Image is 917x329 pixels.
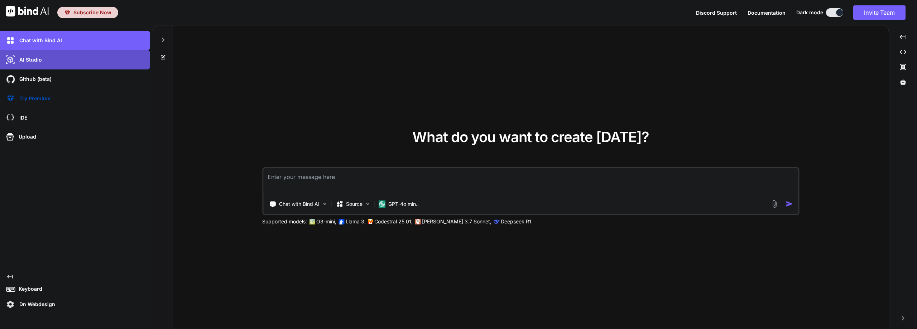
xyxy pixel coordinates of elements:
p: O3-mini, [316,218,336,225]
span: Discord Support [696,10,737,16]
img: Llama2 [339,219,344,224]
img: GPT-4 [309,219,315,224]
span: Dark mode [796,9,823,16]
img: premium [4,92,16,105]
p: Chat with Bind AI [16,37,62,44]
img: Mistral-AI [368,219,373,224]
p: Upload [16,133,36,140]
span: Documentation [748,10,786,16]
img: darkAi-studio [4,54,16,66]
button: Documentation [748,9,786,16]
img: Bind AI [6,6,49,16]
p: AI Studio [16,56,42,63]
img: githubDark [4,73,16,85]
span: What do you want to create [DATE]? [412,128,649,146]
img: Pick Models [365,201,371,207]
p: Chat with Bind AI [279,200,320,208]
p: Try Premium [16,95,51,102]
p: Deepseek R1 [501,218,531,225]
button: Discord Support [696,9,737,16]
p: Dn Webdesign [16,301,55,308]
span: Subscribe Now [73,9,111,16]
button: premiumSubscribe Now [57,7,118,18]
p: Keyboard [16,285,42,292]
p: Supported models: [262,218,307,225]
img: premium [64,9,71,16]
p: IDE [16,114,27,121]
img: settings [4,298,16,310]
img: cloudideIcon [4,112,16,124]
img: icon [786,200,793,208]
p: [PERSON_NAME] 3.7 Sonnet, [422,218,491,225]
img: claude [494,219,499,224]
p: Llama 3, [346,218,366,225]
img: darkChat [4,34,16,47]
img: Pick Tools [322,201,328,207]
img: GPT-4o mini [378,200,385,208]
img: attachment [770,200,778,208]
p: GPT-4o min.. [388,200,419,208]
img: claude [415,219,421,224]
button: Invite Team [853,5,906,20]
p: Source [346,200,363,208]
p: Codestral 25.01, [374,218,413,225]
p: Github (beta) [16,76,52,83]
